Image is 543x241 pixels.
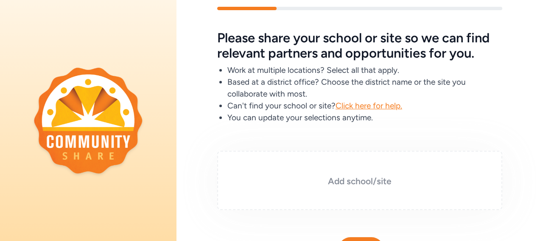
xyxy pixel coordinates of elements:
span: Click here for help. [336,101,402,111]
h5: Please share your school or site so we can find relevant partners and opportunities for you. [217,30,502,61]
img: logo [34,67,143,173]
h3: Add school/site [238,175,481,187]
li: Based at a district office? Choose the district name or the site you collaborate with most. [227,76,502,100]
li: You can update your selections anytime. [227,112,502,124]
li: Can't find your school or site? [227,100,502,112]
li: Work at multiple locations? Select all that apply. [227,64,502,76]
